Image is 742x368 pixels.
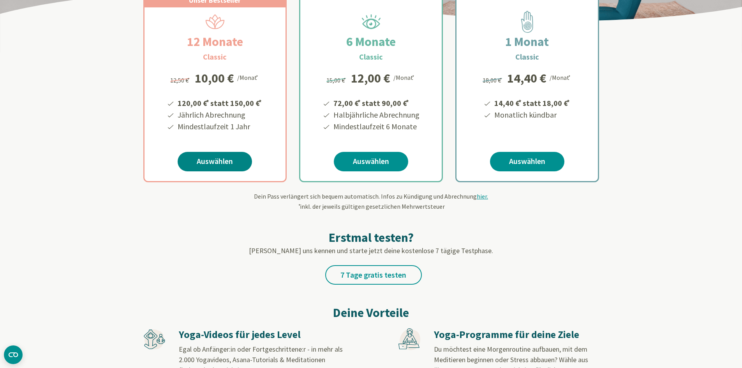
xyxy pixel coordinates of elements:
h2: 12 Monate [168,32,262,51]
div: /Monat [550,72,572,82]
h2: 6 Monate [328,32,414,51]
div: /Monat [393,72,416,82]
li: Jährlich Abrechnung [176,109,263,121]
h3: Yoga-Videos für jedes Level [179,328,343,341]
h3: Classic [203,51,227,63]
li: Halbjährliche Abrechnung [332,109,419,121]
div: 10,00 € [195,72,234,85]
div: 12,00 € [351,72,390,85]
h2: 1 Monat [486,32,568,51]
li: 72,00 € statt 90,00 € [332,96,419,109]
h3: Classic [359,51,383,63]
span: 15,00 € [326,76,347,84]
a: 7 Tage gratis testen [325,265,422,285]
h3: Classic [515,51,539,63]
h2: Deine Vorteile [143,303,599,322]
span: inkl. der jeweils gültigen gesetzlichen Mehrwertsteuer [298,202,445,210]
div: 14,40 € [507,72,546,85]
li: Mindestlaufzeit 1 Jahr [176,121,263,132]
button: CMP-Widget öffnen [4,345,23,364]
span: hier. [477,192,488,200]
h3: Yoga-Programme für deine Ziele [434,328,598,341]
li: Monatlich kündbar [493,109,571,121]
div: /Monat [237,72,259,82]
h2: Erstmal testen? [143,230,599,245]
p: [PERSON_NAME] uns kennen und starte jetzt deine kostenlose 7 tägige Testphase. [143,245,599,256]
a: Auswählen [490,152,564,171]
div: Dein Pass verlängert sich bequem automatisch. Infos zu Kündigung und Abrechnung [143,192,599,211]
span: 18,00 € [483,76,503,84]
a: Auswählen [334,152,408,171]
li: 14,40 € statt 18,00 € [493,96,571,109]
li: 120,00 € statt 150,00 € [176,96,263,109]
span: 12,50 € [170,76,191,84]
li: Mindestlaufzeit 6 Monate [332,121,419,132]
a: Auswählen [178,152,252,171]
